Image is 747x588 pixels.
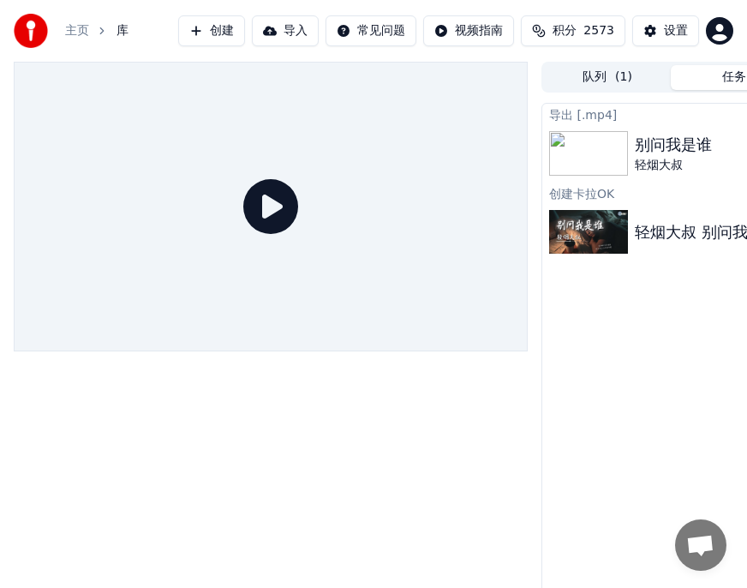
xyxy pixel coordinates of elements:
button: 常见问题 [326,15,416,46]
img: youka [14,14,48,48]
span: ( 1 ) [615,69,632,86]
div: 设置 [664,22,688,39]
button: 创建 [178,15,245,46]
button: 队列 [544,65,671,90]
div: 轻烟大叔 [635,157,712,174]
button: 积分2573 [521,15,625,46]
button: 导入 [252,15,319,46]
div: 别问我是谁 [635,133,712,157]
span: 2573 [583,22,614,39]
button: 视频指南 [423,15,514,46]
button: 设置 [632,15,699,46]
nav: breadcrumb [65,22,128,39]
a: 主页 [65,22,89,39]
span: 库 [117,22,128,39]
span: 积分 [553,22,577,39]
div: 打開聊天 [675,519,726,571]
